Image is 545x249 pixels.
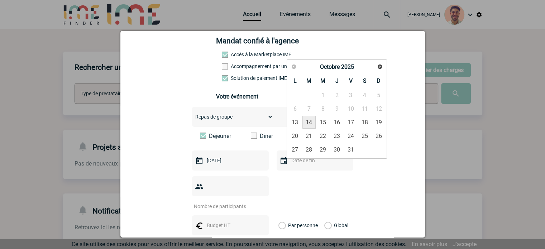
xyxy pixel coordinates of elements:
h3: Votre événement [216,93,329,100]
a: 14 [302,116,316,129]
a: 31 [344,143,357,156]
a: 24 [344,129,357,142]
label: Déjeuner [200,133,241,139]
a: 19 [372,116,385,129]
a: 25 [358,129,371,142]
a: 23 [330,129,343,142]
label: Accès à la Marketplace IME [222,52,253,57]
a: 16 [330,116,343,129]
span: Samedi [363,77,367,84]
label: Par personne [278,215,286,235]
a: 29 [316,143,330,156]
label: Diner [251,133,292,139]
span: Jeudi [335,77,338,84]
span: 2025 [341,63,354,70]
a: 21 [302,129,316,142]
a: Suivant [374,62,385,72]
label: Conformité aux process achat client, Prise en charge de la facturation, Mutualisation de plusieur... [222,75,253,81]
h4: Mandat confié à l'agence [216,37,299,45]
a: 20 [288,129,302,142]
a: 22 [316,129,330,142]
span: Mercredi [320,77,325,84]
a: 17 [344,116,357,129]
label: Global [324,215,329,235]
a: 28 [302,143,316,156]
span: Octobre [320,63,339,70]
a: 13 [288,116,302,129]
span: Mardi [306,77,311,84]
input: Nombre de participants [192,202,259,211]
input: Budget HT [205,221,254,230]
input: Date de début [205,156,254,165]
a: 30 [330,143,343,156]
span: Suivant [377,64,383,70]
a: 18 [358,116,371,129]
a: 26 [372,129,385,142]
input: Date de fin [290,156,339,165]
label: Prestation payante [222,63,253,69]
a: 27 [288,143,302,156]
span: Vendredi [349,77,353,84]
span: Dimanche [377,77,381,84]
a: 15 [316,116,330,129]
span: Lundi [293,77,297,84]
